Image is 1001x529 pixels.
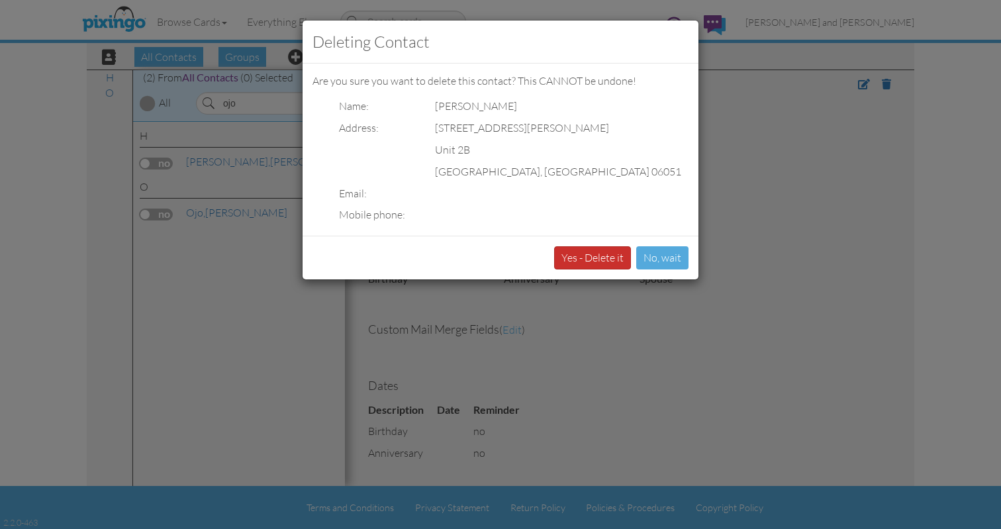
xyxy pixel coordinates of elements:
[312,30,689,53] h3: Deleting Contact
[312,73,689,89] p: Are you sure you want to delete this contact? This CANNOT be undone!
[636,246,689,269] button: No, wait
[408,161,685,183] td: [GEOGRAPHIC_DATA], [GEOGRAPHIC_DATA] 06051
[408,95,685,117] td: [PERSON_NAME]
[312,204,408,226] td: Mobile phone:
[312,95,408,117] td: Name:
[408,139,685,161] td: Unit 2B
[312,117,408,139] td: Address:
[312,183,408,205] td: Email:
[408,117,685,139] td: [STREET_ADDRESS][PERSON_NAME]
[554,246,631,269] button: Yes - Delete it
